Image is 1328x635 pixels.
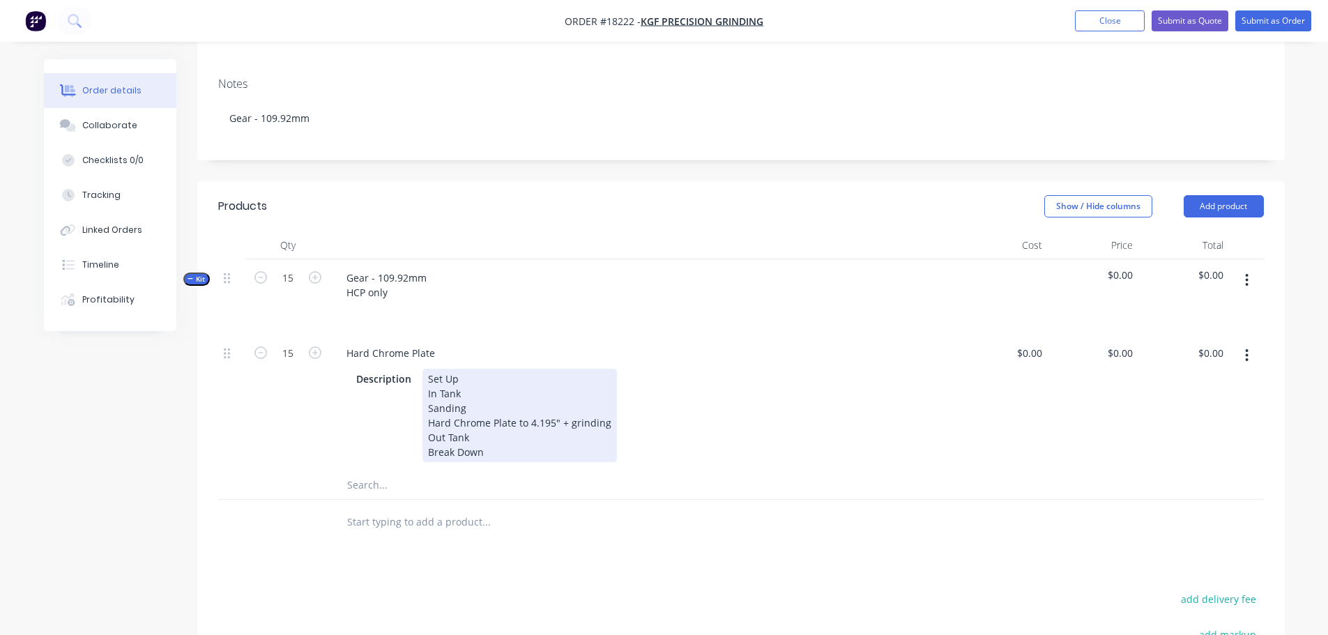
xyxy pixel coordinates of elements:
div: Set Up In Tank Sanding Hard Chrome Plate to 4.195" + grinding Out Tank Break Down [422,369,617,462]
span: Order #18222 - [565,15,641,28]
div: Cost [957,231,1048,259]
img: Factory [25,10,46,31]
div: Collaborate [82,119,137,132]
div: Timeline [82,259,119,271]
button: Submit as Order [1235,10,1311,31]
button: Submit as Quote [1152,10,1228,31]
div: Hard Chrome Plate [335,343,446,363]
div: Tracking [82,189,121,201]
button: Tracking [44,178,176,213]
input: Search... [346,471,625,499]
button: Kit [183,273,210,286]
div: Total [1138,231,1229,259]
a: KGF Precision Grinding [641,15,763,28]
div: Order details [82,84,142,97]
button: Close [1075,10,1145,31]
div: Products [218,198,267,215]
button: Add product [1184,195,1264,217]
button: add delivery fee [1174,590,1264,609]
span: $0.00 [1053,268,1133,282]
div: Gear - 109.92mm HCP only [335,268,438,303]
div: Linked Orders [82,224,142,236]
button: Order details [44,73,176,108]
button: Timeline [44,247,176,282]
div: Gear - 109.92mm [218,97,1264,139]
button: Checklists 0/0 [44,143,176,178]
div: Checklists 0/0 [82,154,144,167]
button: Collaborate [44,108,176,143]
div: Description [351,369,417,389]
div: Price [1048,231,1138,259]
div: Notes [218,77,1264,91]
div: Qty [246,231,330,259]
input: Start typing to add a product... [346,508,625,536]
button: Show / Hide columns [1044,195,1152,217]
button: Profitability [44,282,176,317]
button: Linked Orders [44,213,176,247]
div: Profitability [82,293,135,306]
span: Kit [188,274,206,284]
span: $0.00 [1144,268,1223,282]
